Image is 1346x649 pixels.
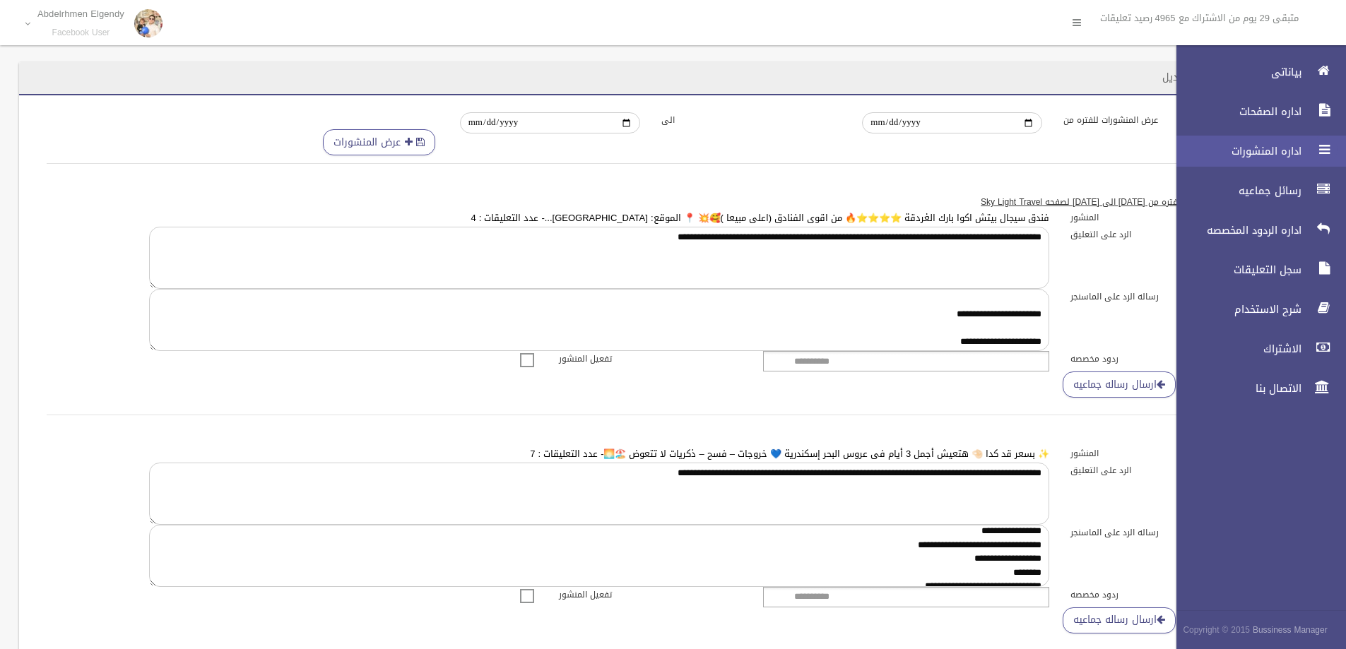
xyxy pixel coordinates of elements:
span: اداره الصفحات [1164,105,1306,119]
span: سجل التعليقات [1164,263,1306,277]
label: المنشور [1060,210,1265,225]
a: ارسال رساله جماعيه [1063,607,1176,633]
label: ردود مخصصه [1060,351,1265,367]
label: تفعيل المنشور [548,587,753,602]
label: المنشور [1060,446,1265,461]
header: اداره المنشورات / تعديل [1145,64,1282,91]
label: رساله الرد على الماسنجر [1060,289,1265,304]
label: عرض المنشورات للفتره من [1053,112,1254,128]
span: اداره الردود المخصصه [1164,223,1306,237]
label: الرد على التعليق [1060,463,1265,478]
a: اداره الصفحات [1164,96,1346,127]
span: Copyright © 2015 [1183,622,1250,638]
a: شرح الاستخدام [1164,294,1346,325]
span: شرح الاستخدام [1164,302,1306,316]
a: سجل التعليقات [1164,254,1346,285]
small: Facebook User [37,28,124,38]
strong: Bussiness Manager [1253,622,1328,638]
p: Abdelrhmen Elgendy [37,8,124,19]
a: بياناتى [1164,56,1346,88]
a: فندق سيجال بيتش اكوا بارك الغردقة ⭐⭐⭐⭐🔥 من اقوى الفنادق (اعلى مبيعا )🥰💥 📍 الموقع: [GEOGRAPHIC_DAT... [471,209,1050,227]
label: الى [651,112,852,128]
span: رسائل جماعيه [1164,184,1306,198]
a: الاشتراك [1164,333,1346,364]
label: رساله الرد على الماسنجر [1060,525,1265,540]
a: ارسال رساله جماعيه [1063,371,1176,398]
a: اداره المنشورات [1164,136,1346,167]
label: تفعيل المنشور [548,351,753,367]
span: بياناتى [1164,65,1306,79]
u: قائمه ب 50 منشور للفتره من [DATE] الى [DATE] لصفحه Sky Light Travel [981,194,1254,210]
label: ردود مخصصه [1060,587,1265,602]
span: الاتصال بنا [1164,381,1306,395]
a: اداره الردود المخصصه [1164,215,1346,246]
a: رسائل جماعيه [1164,175,1346,206]
a: الاتصال بنا [1164,373,1346,404]
a: ✨ بسعر قد كدا 🤏🏻 هتعيش أجمل 3 أيام فى عروس البحر إسكندرية 💙 خروجات – فسح – ذكريات لا تتعوض 🏖️🌅- ع... [530,445,1049,463]
span: اداره المنشورات [1164,144,1306,158]
label: الرد على التعليق [1060,227,1265,242]
button: عرض المنشورات [323,129,435,155]
span: الاشتراك [1164,342,1306,356]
